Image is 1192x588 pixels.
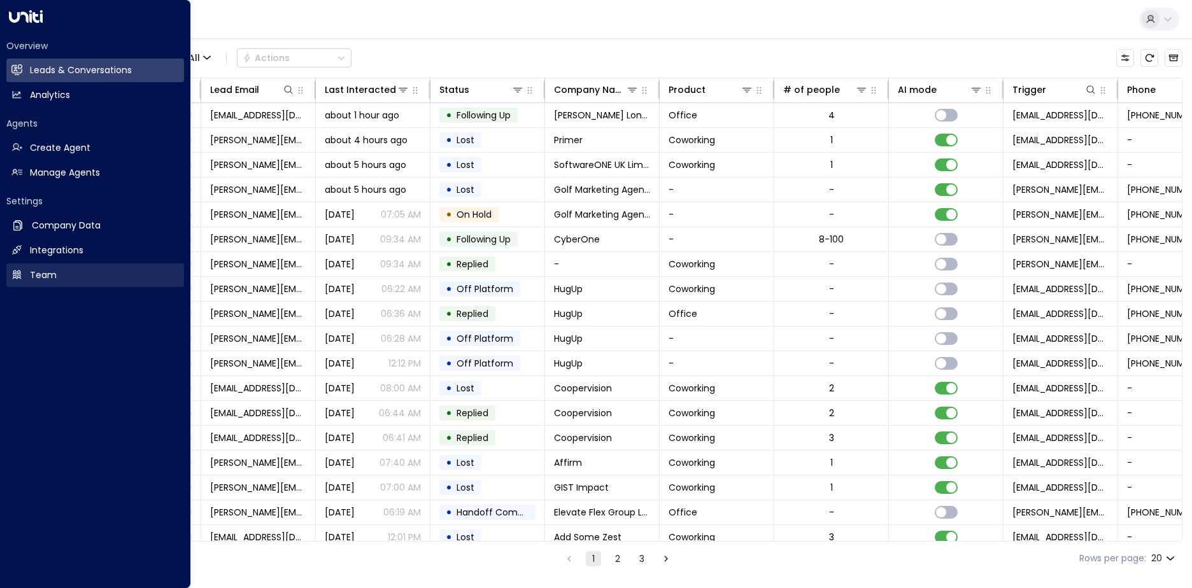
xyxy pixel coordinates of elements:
[446,477,452,498] div: •
[210,431,306,444] span: upatel@coopervision.co.uk
[634,551,649,566] button: Go to page 3
[457,506,546,519] span: Handoff Completed
[446,278,452,300] div: •
[554,357,583,370] span: HugUp
[554,332,583,345] span: HugUp
[210,233,306,246] span: dominic.list@cyberone.security
[1012,82,1046,97] div: Trigger
[1140,49,1158,67] span: Refresh
[1079,552,1146,565] label: Rows per page:
[325,134,408,146] span: about 4 hours ago
[6,59,184,82] a: Leads & Conversations
[210,456,306,469] span: julia.perschke@affirm.com
[325,283,355,295] span: Yesterday
[388,531,421,543] p: 12:01 PM
[210,332,306,345] span: magda@hugup.com
[669,307,697,320] span: Office
[554,233,600,246] span: CyberOne
[243,52,290,64] div: Actions
[457,307,488,320] span: Replied
[446,501,452,523] div: •
[1012,183,1109,196] span: james@digi-luxemedia.co
[830,134,833,146] div: 1
[554,158,650,171] span: SoftwareONE UK Limited
[554,407,612,419] span: Coopervision
[554,82,639,97] div: Company Name
[457,258,488,270] span: Replied
[381,332,421,345] p: 06:28 AM
[325,233,355,246] span: Yesterday
[554,481,609,494] span: GIST Impact
[210,481,306,494] span: mahima@gistimpact.com
[446,104,452,126] div: •
[554,183,650,196] span: Golf Marketing Agency Limited
[210,506,306,519] span: joel@elevate-flex.com
[446,303,452,325] div: •
[325,506,355,519] span: Aug 26, 2025
[379,407,421,419] p: 06:44 AM
[669,407,715,419] span: Coworking
[457,431,488,444] span: Replied
[660,351,774,375] td: -
[1012,481,1109,494] span: bookings@hubblehq.com
[554,531,621,543] span: Add Some Zest
[380,456,421,469] p: 07:40 AM
[1127,82,1156,97] div: Phone
[669,431,715,444] span: Coworking
[30,166,100,179] h2: Manage Agents
[210,82,295,97] div: Lead Email
[1151,549,1177,568] div: 20
[325,382,355,395] span: Aug 26, 2025
[829,258,834,270] div: -
[457,357,513,370] span: Off Platform
[660,202,774,227] td: -
[1012,456,1109,469] span: bookings@hubblehq.com
[457,481,474,494] span: Lost
[457,233,511,246] span: Following Up
[586,551,601,566] button: page 1
[210,307,306,320] span: magda@hugup.com
[669,134,715,146] span: Coworking
[439,82,524,97] div: Status
[446,427,452,449] div: •
[669,82,753,97] div: Product
[1116,49,1134,67] button: Customize
[325,357,355,370] span: Aug 06, 2025
[658,551,674,566] button: Go to next page
[457,382,474,395] span: Lost
[669,531,715,543] span: Coworking
[446,526,452,548] div: •
[446,353,452,374] div: •
[610,551,625,566] button: Go to page 2
[32,219,101,232] h2: Company Data
[325,481,355,494] span: Aug 26, 2025
[383,431,421,444] p: 06:41 AM
[669,382,715,395] span: Coworking
[457,531,474,543] span: Lost
[1012,382,1109,395] span: bookings@hubblehq.com
[561,550,674,566] nav: pagination navigation
[1012,258,1109,270] span: ella@paddingtonworks.com
[1012,307,1109,320] span: reception@paddingtonworks.com
[829,382,834,395] div: 2
[446,402,452,424] div: •
[554,283,583,295] span: HugUp
[325,208,355,221] span: Aug 06, 2025
[325,82,409,97] div: Last Interacted
[381,307,421,320] p: 06:36 AM
[554,456,582,469] span: Affirm
[829,332,834,345] div: -
[554,82,626,97] div: Company Name
[554,134,583,146] span: Primer
[325,183,406,196] span: about 5 hours ago
[898,82,983,97] div: AI mode
[1012,506,1109,519] span: joel@elevate-flex.com
[6,195,184,207] h2: Settings
[669,506,697,519] span: Office
[830,158,833,171] div: 1
[210,407,306,419] span: upatel@coopervision.co.uk
[30,244,83,257] h2: Integrations
[446,129,452,151] div: •
[6,239,184,262] a: Integrations
[898,82,937,97] div: AI mode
